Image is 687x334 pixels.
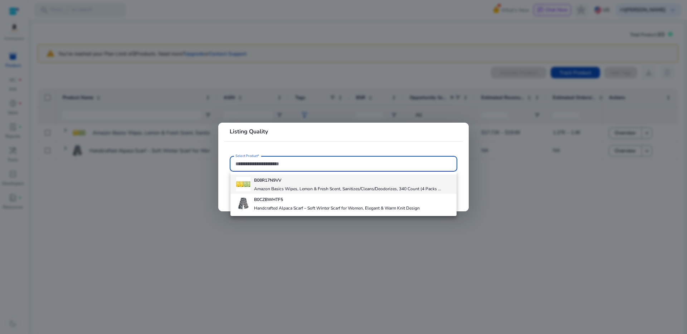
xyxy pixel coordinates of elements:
[254,205,420,211] h4: Handcrafted Alpaca Scarf – Soft Winter Scarf for Women, Elegant & Warm Knit Design
[254,186,441,192] h4: Amazon Basics Wipes, Lemon & Fresh Scent, Sanitizes/Cleans/Deodorizes, 340 Count (4 Packs ...
[236,177,250,191] img: 41gQ0oGLCeL._AC_US40_.jpg
[254,197,283,202] b: B0CZBWHTF5
[230,128,268,136] b: Listing Quality
[236,196,250,211] img: 51f5lzen2nL._AC_SR38,50_.jpg
[235,153,259,158] mat-label: Select Product*
[254,177,281,183] b: B08R17N9VV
